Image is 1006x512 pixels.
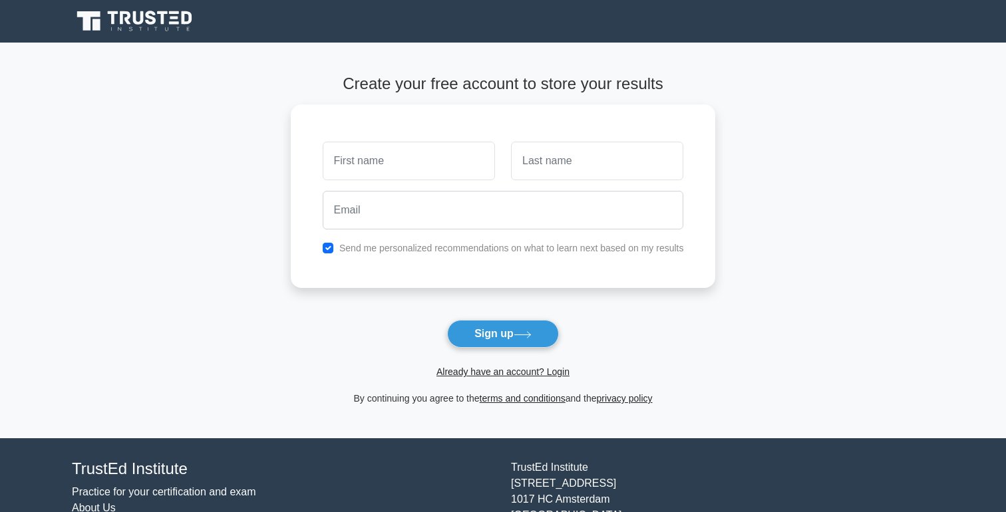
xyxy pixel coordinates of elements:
[291,74,716,94] h4: Create your free account to store your results
[436,366,570,377] a: Already have an account? Login
[447,320,559,348] button: Sign up
[323,142,495,180] input: First name
[323,191,684,229] input: Email
[597,393,653,404] a: privacy policy
[283,390,724,406] div: By continuing you agree to the and the
[339,243,684,253] label: Send me personalized recommendations on what to learn next based on my results
[72,486,256,497] a: Practice for your certification and exam
[72,459,495,479] h4: TrustEd Institute
[511,142,683,180] input: Last name
[480,393,566,404] a: terms and conditions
